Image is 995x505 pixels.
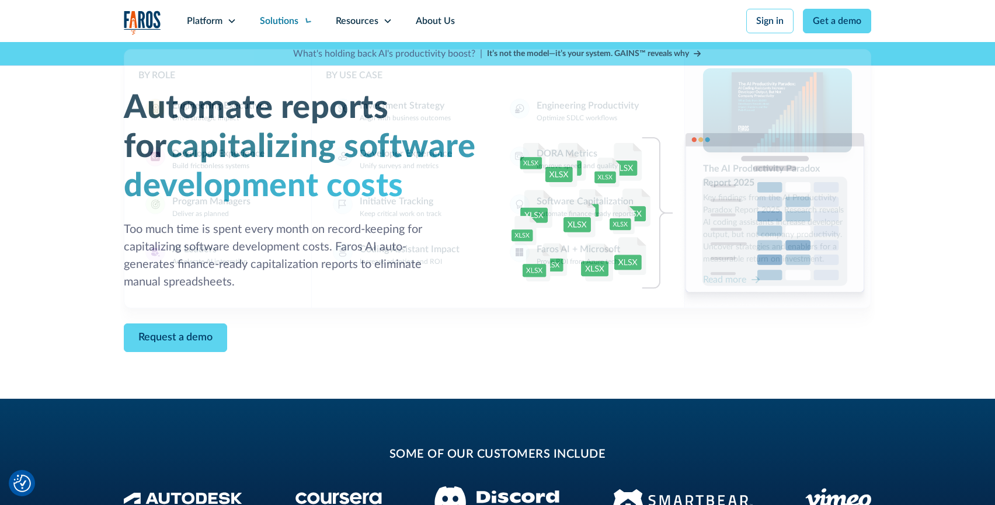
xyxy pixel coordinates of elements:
a: Engineering ProductivityOptimize SDLC workflows [503,92,670,130]
div: Solutions [260,14,298,28]
a: Contact Modal [124,323,227,352]
p: Drive strategic impact [172,113,239,123]
div: Developer Experience [360,147,453,161]
div: BY USE CASE [326,68,670,82]
div: Engineering Executives [172,99,269,113]
div: Program Managers [172,194,251,208]
a: home [124,11,161,34]
p: Keep critical work on track [360,208,441,219]
div: Resources [336,14,378,28]
a: Program ManagersProgram ManagersDeliver as planned [138,187,297,226]
a: Coding Assistant ImpactIncrease adoption and ROI [326,235,493,274]
img: Engineering Executives [151,104,160,113]
div: Coding Assistant Impact [360,242,460,256]
img: Program Managers [151,200,160,209]
button: Cookie Settings [13,475,31,492]
p: Key findings from the AI Productivity Paradox Report 2025. Research reveals AI coding assistants ... [703,192,853,266]
div: BY ROLE [138,68,297,82]
a: Get a demo [803,9,871,33]
p: Improve speed and quality [537,161,618,171]
p: Accelerate AI integration [172,256,248,267]
div: Initiative Tracking [360,194,433,208]
a: Developer ExperienceDeveloper ExperienceBuild frictionless systems [138,140,297,178]
img: Logo of the analytics and reporting company Faros. [124,11,161,34]
a: The AI Productivity Paradox Report 2025Key findings from the AI Productivity Paradox Report 2025.... [703,68,853,289]
div: The AI Productivity Paradox Report 2025 [703,162,853,190]
p: Deliver as planned [172,208,229,219]
a: Faros AI + MicrosoftProve ROI from Azure tech [503,235,670,274]
img: AI Leaders [151,248,160,257]
img: Coursera Logo [295,492,382,504]
div: Engineering Productivity [537,99,639,113]
p: Unify surveys and metrics [360,161,439,171]
nav: Solutions [124,42,871,308]
a: DORA MetricsImprove speed and quality [503,140,670,178]
p: Increase adoption and ROI [360,256,442,267]
div: Developer Experience [172,147,265,161]
div: DORA Metrics [537,147,597,161]
div: Investment Strategy [360,99,444,113]
a: Initiative TrackingKeep critical work on track [326,187,493,226]
a: Software CapitalizationAutomate finance-ready reports [503,187,670,226]
img: Developer Experience [151,152,160,161]
h2: some of our customers include [217,445,778,463]
div: Read more [703,273,746,287]
div: Platform [187,14,222,28]
div: Software Capitalization [537,194,634,208]
a: Developer ExperienceUnify surveys and metrics [326,140,493,178]
a: Engineering ExecutivesEngineering ExecutivesDrive strategic impact [138,92,297,130]
p: Automate finance-ready reports [537,208,634,219]
p: Align with business outcomes [360,113,451,123]
div: AI Leaders [172,242,217,256]
p: Prove ROI from Azure tech [537,256,619,267]
div: Faros AI + Microsoft [537,242,620,256]
p: Build frictionless systems [172,161,249,171]
p: Optimize SDLC workflows [537,113,617,123]
a: Sign in [746,9,794,33]
a: Investment StrategyAlign with business outcomes [326,92,493,130]
img: Revisit consent button [13,475,31,492]
a: AI LeadersAI LeadersAccelerate AI integration [138,235,297,274]
img: Autodesk Logo [124,492,242,504]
